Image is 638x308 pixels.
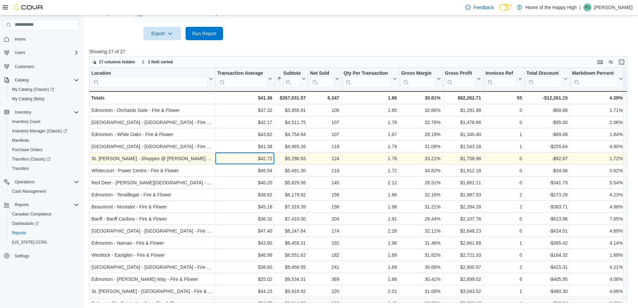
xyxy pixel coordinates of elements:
span: Reports [12,230,26,236]
span: Operations [15,179,34,185]
button: Cash Management [7,187,82,196]
span: Inventory Count [12,119,41,124]
div: -$92.67 [526,155,568,163]
div: $3,955.91 [277,106,306,114]
span: Catalog [15,77,28,83]
div: $4,511.75 [277,118,306,126]
input: Dark Mode [499,4,513,11]
span: Reports [15,202,29,207]
div: -$164.32 [526,251,568,259]
button: 1 field sorted [139,58,176,66]
div: $1,543.18 [445,142,481,150]
div: Edmonton - White Oaks - Fire & Flower [91,130,213,138]
div: 7.65% [572,215,623,223]
div: $46.99 [217,251,272,259]
button: [US_STATE] CCRS [7,238,82,247]
div: $5,829.56 [277,179,306,187]
div: 6,347 [310,94,339,102]
span: My Catalog (Classic) [12,87,54,92]
div: Markdown Percent [572,70,617,77]
div: $267,031.57 [277,94,306,102]
div: Gross Profit [445,70,476,87]
div: $2,661.68 [445,239,481,247]
div: Location [91,70,208,77]
div: 4.14% [572,239,623,247]
div: $46.54 [217,167,272,175]
div: 1.85 [344,106,397,114]
div: Subtotal [283,70,300,77]
a: Manifests [9,136,32,144]
button: My Catalog (Beta) [7,94,82,104]
span: Dashboards [12,221,39,226]
div: $41.36 [217,94,272,102]
div: 4.98% [572,203,623,211]
nav: Complex example [4,32,79,278]
div: $2,648.23 [445,227,481,235]
p: Home of the Happy High [525,3,577,11]
button: Inventory [1,108,82,117]
div: $1,987.53 [445,191,481,199]
div: $42.17 [217,118,272,126]
div: $8,459.31 [277,239,306,247]
span: Canadian Compliance [12,211,52,217]
div: $2,899.02 [445,275,481,283]
div: Total Discount [526,70,562,87]
div: Banff - Banff Caribou - Fire & Flower [91,215,213,223]
div: 30.41% [401,275,440,283]
div: 118 [310,142,339,150]
button: Gross Margin [401,70,440,87]
div: 0 [485,179,522,187]
a: Dashboards [7,219,82,228]
div: -$68.88 [526,106,568,114]
img: Cova [13,4,44,11]
div: Net Sold [310,70,334,87]
div: $4,965.26 [277,142,306,150]
div: $40.20 [217,179,272,187]
div: [GEOGRAPHIC_DATA] - [GEOGRAPHIC_DATA] - Fire & Flower [91,263,213,271]
div: $1,291.99 [445,106,481,114]
div: 2.28 [344,227,397,235]
a: My Catalog (Classic) [9,85,57,94]
div: $9,456.55 [277,263,306,271]
span: Inventory [15,110,31,115]
div: [GEOGRAPHIC_DATA] - [GEOGRAPHIC_DATA] - Fire & Flower [91,227,213,235]
span: Transfers (Classic) [9,155,79,163]
div: 0 [485,106,522,114]
div: 4.08% [572,275,623,283]
button: Transaction Average [217,70,272,87]
div: 158 [310,203,339,211]
div: $47.40 [217,227,272,235]
p: | [579,3,581,11]
span: 17 columns hidden [99,59,135,65]
div: Red Deer - [PERSON_NAME][GEOGRAPHIC_DATA] - Fire & Flower [91,179,213,187]
span: Customers [12,62,79,70]
div: $7,410.00 [277,215,306,223]
div: 1 [485,142,522,150]
div: 1.84% [572,130,623,138]
a: Transfers (Classic) [7,155,82,164]
div: -$405.95 [526,275,568,283]
div: 0 [485,155,522,163]
button: Inventory Count [7,117,82,126]
div: 1.76 [344,118,397,126]
a: [US_STATE] CCRS [9,238,50,246]
div: 1.69 [344,251,397,259]
div: 241 [310,263,339,271]
div: Subtotal [283,70,300,87]
p: Showing 27 of 27 [89,48,633,55]
div: 2 [485,191,522,199]
div: 118 [310,167,339,175]
div: 4.90% [572,142,623,150]
div: $43.62 [217,130,272,138]
div: St. [PERSON_NAME] - [GEOGRAPHIC_DATA] - Fire & Flower [91,287,213,295]
div: $1,758.96 [445,155,481,163]
p: [PERSON_NAME] [594,3,633,11]
div: 192 [310,239,339,247]
div: 1.68 [344,263,397,271]
span: Users [15,50,25,55]
div: Whitecourt - Power Centre - Fire & Flower [91,167,213,175]
div: 28.44% [401,215,440,223]
div: -$341.79 [526,179,568,187]
div: $2,284.28 [445,203,481,211]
